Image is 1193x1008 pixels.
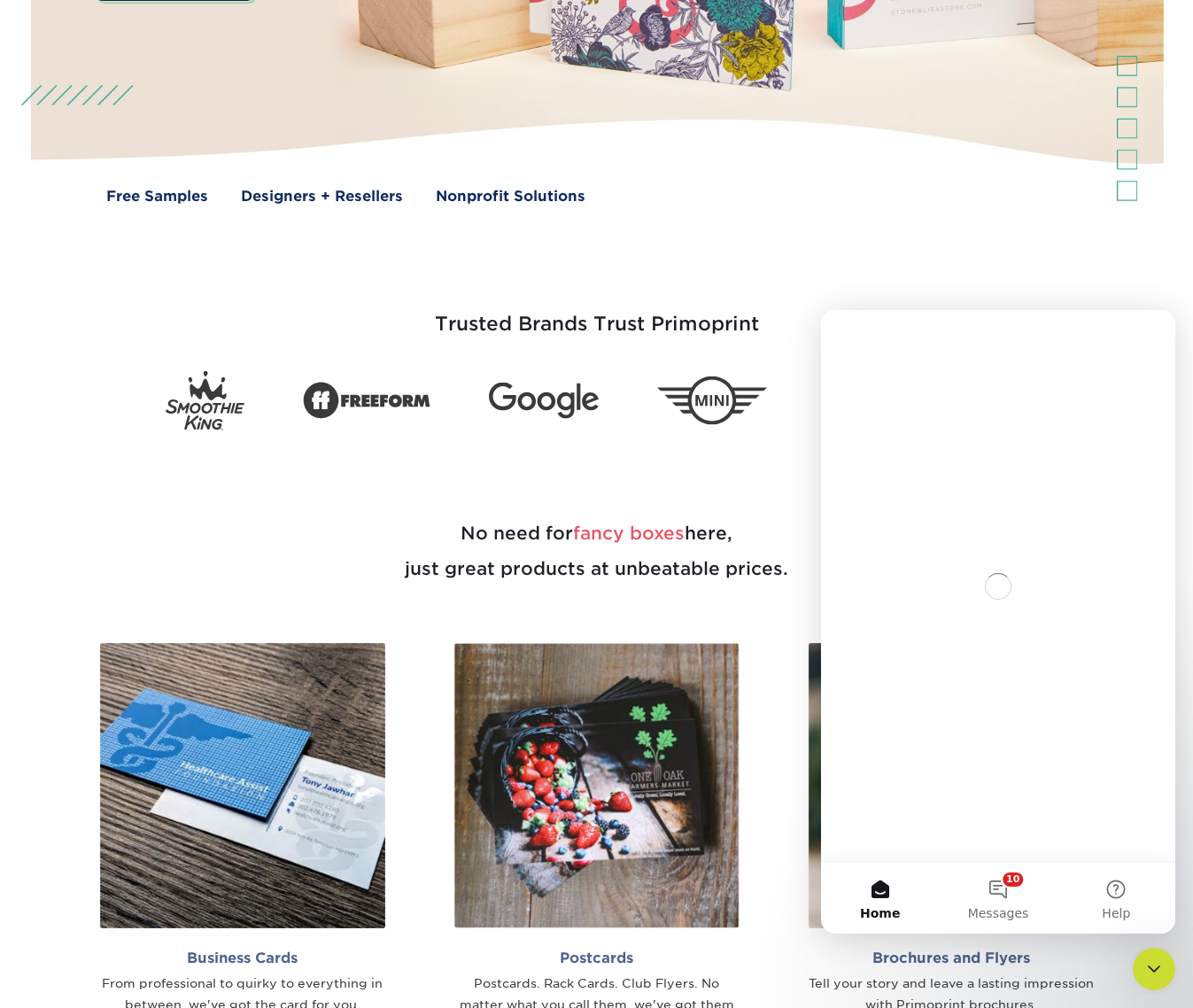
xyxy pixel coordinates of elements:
h3: Trusted Brands Trust Primoprint [79,270,1115,357]
h2: Business Cards [100,950,385,966]
h2: Postcards [454,950,740,966]
img: Freeform [303,372,430,429]
img: Mini [657,376,767,425]
h2: Brochures and Flyers [809,950,1094,966]
h2: No need for here, just great products at unbeatable prices. [79,473,1115,629]
img: Brochures and Flyers [809,643,1094,928]
a: Free Samples [106,185,208,206]
iframe: Google Customer Reviews [4,954,151,1002]
img: Google [489,383,599,419]
iframe: Intercom live chat [1133,948,1175,990]
span: fancy boxes [573,523,685,544]
a: Designers + Resellers [241,185,403,206]
a: Nonprofit Solutions [436,185,585,206]
iframe: Intercom live chat [821,310,1175,934]
img: Postcards [454,643,740,928]
img: Smoothie King [166,371,244,430]
img: Business Cards [100,643,385,928]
